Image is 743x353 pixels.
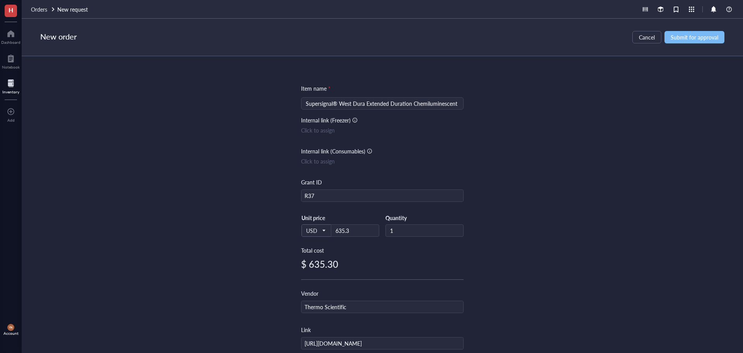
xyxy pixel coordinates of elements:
span: Orders [31,5,47,13]
span: Cancel [639,34,655,40]
a: Dashboard [1,28,21,45]
div: Inventory [2,90,19,94]
div: Internal link (Freezer) [301,116,351,124]
a: Inventory [2,77,19,94]
div: Click to assign [301,126,464,134]
div: Grant ID [301,178,322,186]
span: H [9,5,13,15]
a: Notebook [2,52,20,69]
a: Orders [31,5,56,14]
button: Cancel [632,31,661,43]
button: Submit for approval [664,31,724,43]
div: Internal link (Consumables) [301,147,365,155]
div: Notebook [2,65,20,69]
div: Add [7,118,15,122]
div: New order [40,31,77,43]
span: YN [9,326,13,329]
div: Quantity [385,214,464,221]
div: $ 635.30 [301,258,464,270]
div: Click to assign [301,157,464,165]
div: Vendor [301,289,318,298]
div: Dashboard [1,40,21,45]
a: New request [57,5,89,14]
div: Account [3,331,19,336]
div: Item name [301,84,330,93]
div: Link [301,325,311,334]
div: Unit price [301,214,350,221]
div: Total cost [301,246,464,255]
span: USD [306,227,325,234]
span: Submit for approval [671,34,718,40]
